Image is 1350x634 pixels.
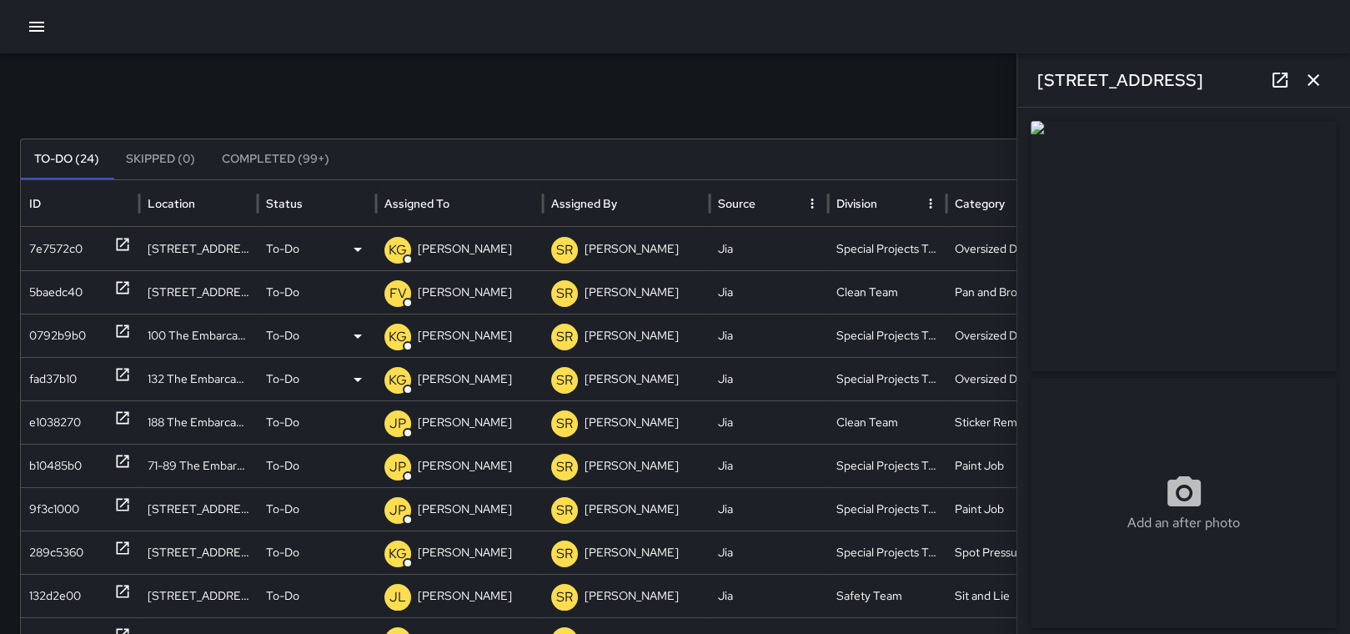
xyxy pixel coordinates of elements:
p: JP [389,414,406,434]
div: Clean Team [828,400,946,444]
div: 7e7572c0 [29,228,83,270]
div: Special Projects Team [828,487,946,531]
div: Sticker Removal [946,400,1065,444]
div: 9f3c1000 [29,488,79,531]
div: 100 The Embarcadero [139,314,258,357]
div: ID [29,196,41,211]
p: [PERSON_NAME] [418,445,512,487]
div: Sit and Lie [946,574,1065,617]
div: Paint Job [946,487,1065,531]
div: 71-89 The Embarcadero [139,444,258,487]
div: Special Projects Team [828,531,946,574]
div: 1 Market Street [139,227,258,270]
p: [PERSON_NAME] [418,358,512,400]
button: To-Do (24) [21,139,113,179]
div: 289c5360 [29,531,83,574]
div: Special Projects Team [828,314,946,357]
div: Jia [710,314,828,357]
p: [PERSON_NAME] [585,271,679,314]
p: [PERSON_NAME] [585,445,679,487]
div: Assigned To [384,196,449,211]
div: Jia [710,357,828,400]
p: SR [556,240,573,260]
div: 0792b9b0 [29,314,86,357]
div: Clean Team [828,270,946,314]
p: SR [556,587,573,607]
div: 132 The Embarcadero [139,357,258,400]
p: SR [556,327,573,347]
p: SR [556,284,573,304]
p: SR [556,370,573,390]
div: Paint Job [946,444,1065,487]
div: Division [836,196,877,211]
p: FV [389,284,407,304]
div: Jia [710,574,828,617]
p: JL [389,587,406,607]
div: 77 Steuart Street [139,270,258,314]
p: KG [389,327,407,347]
div: Special Projects Team [828,357,946,400]
p: To-Do [266,271,299,314]
div: b10485b0 [29,445,82,487]
p: [PERSON_NAME] [585,531,679,574]
button: Division column menu [919,192,942,215]
p: [PERSON_NAME] [418,401,512,444]
p: To-Do [266,575,299,617]
div: Jia [710,227,828,270]
div: Pan and Broom Block Faces [946,270,1065,314]
p: To-Do [266,228,299,270]
p: [PERSON_NAME] [418,314,512,357]
button: Skipped (0) [113,139,208,179]
p: [PERSON_NAME] [585,314,679,357]
div: Category [955,196,1005,211]
div: Oversized Debris [946,227,1065,270]
p: [PERSON_NAME] [418,575,512,617]
button: Completed (99+) [208,139,343,179]
p: [PERSON_NAME] [418,228,512,270]
p: [PERSON_NAME] [585,488,679,531]
div: Jia [710,487,828,531]
div: Special Projects Team [828,444,946,487]
p: SR [556,501,573,521]
p: JP [389,457,406,477]
p: To-Do [266,401,299,444]
div: 177 Steuart Street [139,487,258,531]
div: 188 The Embarcadero [139,400,258,444]
div: Source [718,196,755,211]
p: To-Do [266,314,299,357]
p: SR [556,544,573,564]
p: [PERSON_NAME] [585,228,679,270]
button: Source column menu [800,192,824,215]
p: To-Do [266,488,299,531]
p: [PERSON_NAME] [418,488,512,531]
div: Status [266,196,303,211]
div: Spot Pressure Washing [946,531,1065,574]
div: Assigned By [551,196,617,211]
p: [PERSON_NAME] [585,401,679,444]
p: KG [389,370,407,390]
div: Oversized Debris [946,357,1065,400]
div: Jia [710,444,828,487]
p: SR [556,414,573,434]
p: [PERSON_NAME] [585,575,679,617]
div: Special Projects Team [828,227,946,270]
div: 5baedc40 [29,271,83,314]
p: [PERSON_NAME] [418,271,512,314]
div: 225 Bush Street [139,574,258,617]
div: fad37b10 [29,358,77,400]
div: 98 Howard Street [139,531,258,574]
p: SR [556,457,573,477]
p: JP [389,501,406,521]
p: To-Do [266,445,299,487]
p: KG [389,544,407,564]
div: Jia [710,270,828,314]
div: 132d2e00 [29,575,81,617]
p: To-Do [266,531,299,574]
div: Jia [710,531,828,574]
div: Jia [710,400,828,444]
p: [PERSON_NAME] [585,358,679,400]
p: [PERSON_NAME] [418,531,512,574]
div: Location [148,196,195,211]
p: To-Do [266,358,299,400]
div: e1038270 [29,401,81,444]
